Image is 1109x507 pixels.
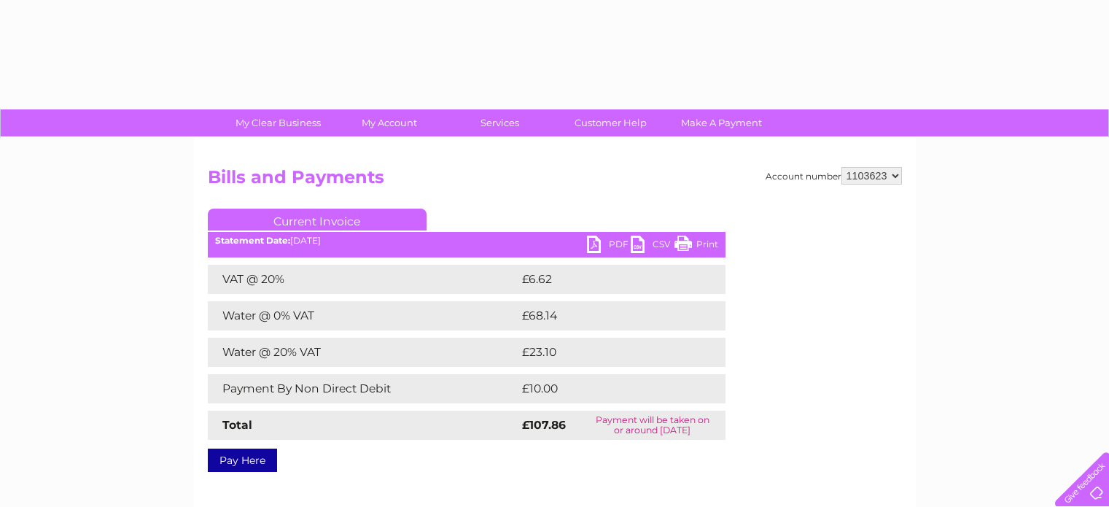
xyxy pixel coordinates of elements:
a: PDF [587,236,631,257]
strong: £107.86 [522,418,566,432]
td: Water @ 0% VAT [208,301,518,330]
td: £10.00 [518,374,696,403]
b: Statement Date: [215,235,290,246]
td: Water @ 20% VAT [208,338,518,367]
h2: Bills and Payments [208,167,902,195]
div: [DATE] [208,236,725,246]
div: Account number [766,167,902,185]
td: Payment will be taken on or around [DATE] [580,411,725,440]
a: CSV [631,236,674,257]
a: Print [674,236,718,257]
a: My Clear Business [218,109,338,136]
a: Current Invoice [208,209,427,231]
a: Pay Here [208,449,277,472]
td: Payment By Non Direct Debit [208,374,518,403]
a: Make A Payment [661,109,782,136]
strong: Total [222,418,252,432]
a: My Account [329,109,449,136]
a: Customer Help [550,109,671,136]
td: £6.62 [518,265,691,294]
a: Services [440,109,560,136]
td: £23.10 [518,338,695,367]
td: VAT @ 20% [208,265,518,294]
td: £68.14 [518,301,695,330]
